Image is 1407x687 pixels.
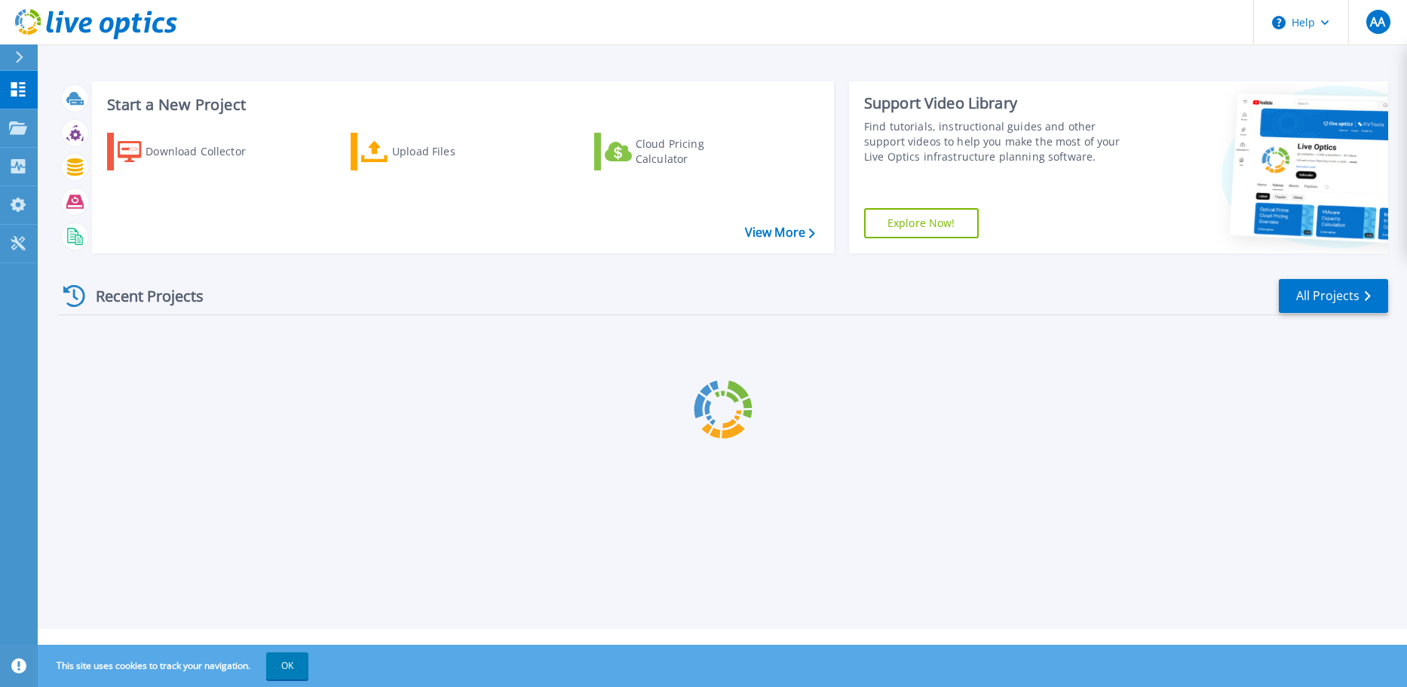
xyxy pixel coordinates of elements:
div: Find tutorials, instructional guides and other support videos to help you make the most of your L... [864,119,1139,164]
a: Upload Files [351,133,519,170]
span: This site uses cookies to track your navigation. [41,652,308,679]
a: Explore Now! [864,208,979,238]
div: Cloud Pricing Calculator [636,136,756,167]
div: Support Video Library [864,94,1139,113]
a: View More [745,225,815,240]
div: Download Collector [146,136,266,167]
div: Upload Files [392,136,513,167]
a: Download Collector [107,133,275,170]
button: OK [266,652,308,679]
a: All Projects [1279,279,1388,313]
h3: Start a New Project [107,97,814,113]
span: AA [1370,16,1385,28]
a: Cloud Pricing Calculator [594,133,762,170]
div: Recent Projects [58,278,224,314]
